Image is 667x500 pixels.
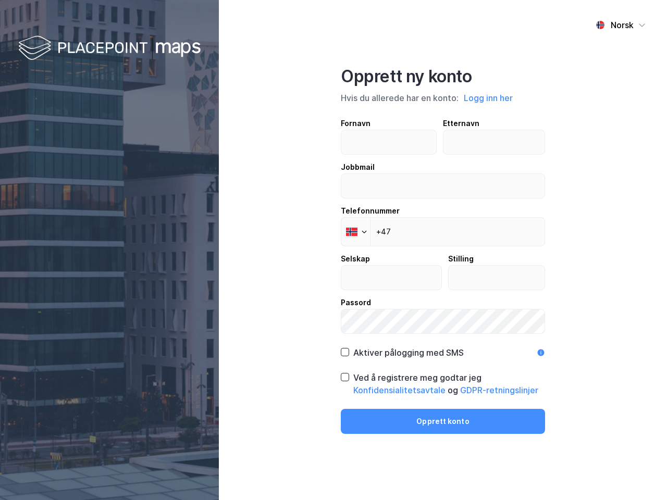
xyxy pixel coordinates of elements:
[611,19,634,31] div: Norsk
[353,371,545,396] div: Ved å registrere meg godtar jeg og
[341,91,545,105] div: Hvis du allerede har en konto:
[353,346,464,359] div: Aktiver pålogging med SMS
[341,217,545,246] input: Telefonnummer
[341,409,545,434] button: Opprett konto
[341,117,437,130] div: Fornavn
[341,296,545,309] div: Passord
[341,218,370,246] div: Norway: + 47
[341,161,545,173] div: Jobbmail
[341,253,442,265] div: Selskap
[461,91,516,105] button: Logg inn her
[341,66,545,87] div: Opprett ny konto
[448,253,546,265] div: Stilling
[18,33,201,64] img: logo-white.f07954bde2210d2a523dddb988cd2aa7.svg
[341,205,545,217] div: Telefonnummer
[443,117,546,130] div: Etternavn
[615,450,667,500] iframe: Chat Widget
